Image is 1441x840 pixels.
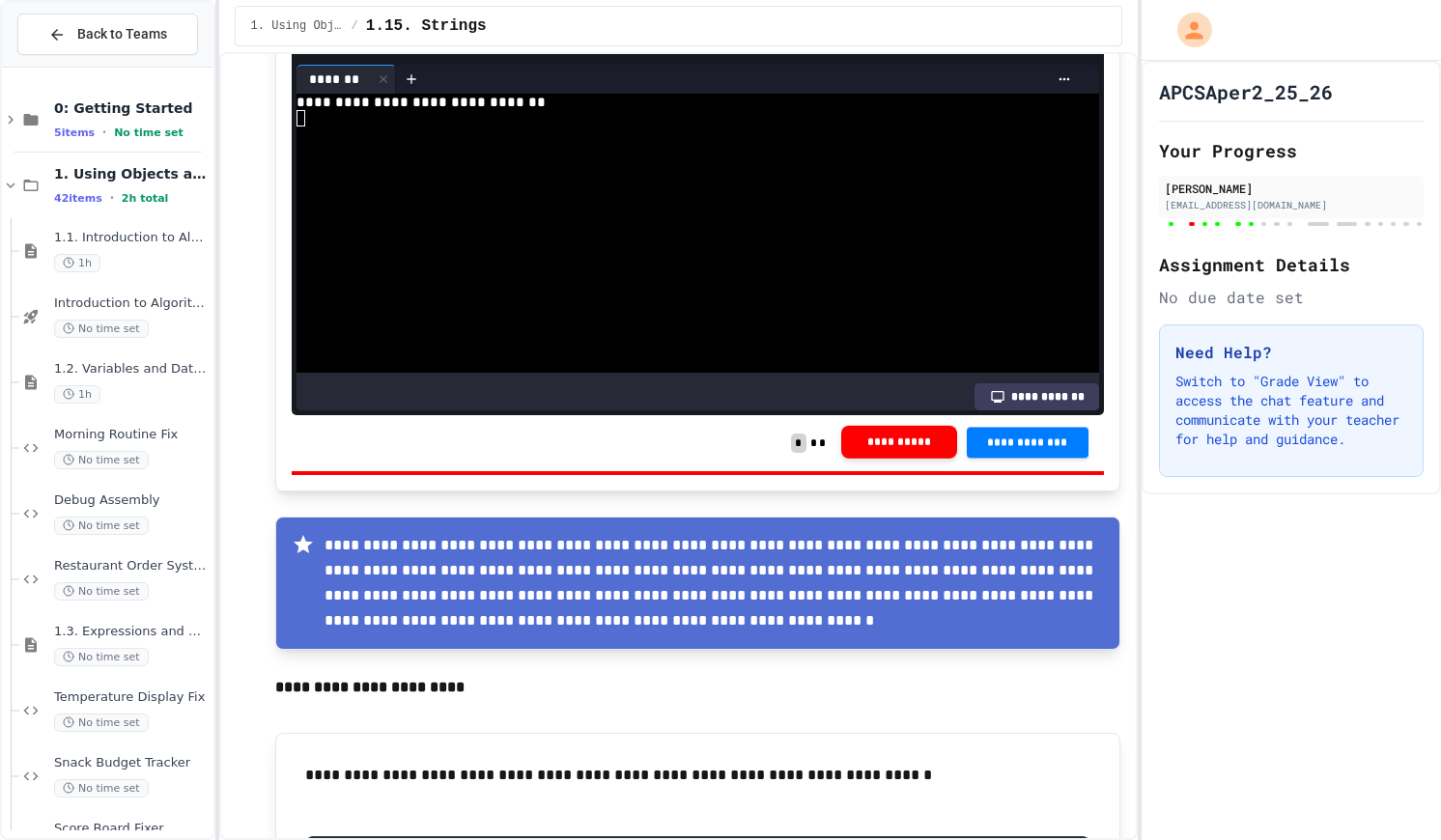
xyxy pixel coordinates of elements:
span: No time set [54,648,149,666]
span: 2h total [122,192,169,205]
h1: APCSAper2_25_26 [1159,78,1333,105]
span: 1.15. Strings [366,14,487,38]
span: No time set [54,714,149,732]
span: Temperature Display Fix [54,689,210,706]
h3: Need Help? [1175,341,1407,364]
div: My Account [1157,8,1217,52]
p: Switch to "Grade View" to access the chat feature and communicate with your teacher for help and ... [1175,372,1407,449]
span: Restaurant Order System [54,558,210,574]
button: Back to Teams [17,14,198,55]
span: Morning Routine Fix [54,427,210,443]
span: No time set [54,517,149,535]
span: 0: Getting Started [54,99,210,117]
span: 1. Using Objects and Methods [251,18,344,34]
span: Snack Budget Tracker [54,755,210,771]
span: 1h [54,385,100,404]
span: 1.1. Introduction to Algorithms, Programming, and Compilers [54,230,210,246]
h2: Assignment Details [1159,251,1424,278]
span: No time set [54,582,149,601]
span: • [110,190,114,206]
span: 5 items [54,126,95,139]
div: [EMAIL_ADDRESS][DOMAIN_NAME] [1165,198,1418,212]
div: [PERSON_NAME] [1165,180,1418,197]
span: 42 items [54,192,102,205]
h2: Your Progress [1159,137,1424,164]
span: 1h [54,254,100,272]
span: 1.2. Variables and Data Types [54,361,210,378]
span: No time set [54,320,149,338]
span: Score Board Fixer [54,821,210,837]
span: 1. Using Objects and Methods [54,165,210,182]
span: No time set [114,126,184,139]
span: No time set [54,451,149,469]
span: / [352,18,358,34]
span: 1.3. Expressions and Output [New] [54,624,210,640]
span: No time set [54,779,149,798]
div: No due date set [1159,286,1424,309]
span: • [102,125,106,140]
span: Back to Teams [77,24,167,44]
span: Introduction to Algorithms, Programming, and Compilers [54,295,210,312]
span: Debug Assembly [54,492,210,509]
